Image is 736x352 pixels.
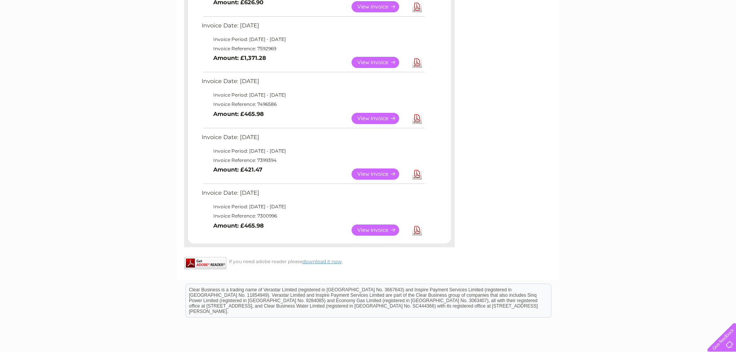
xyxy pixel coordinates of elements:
[200,146,426,156] td: Invoice Period: [DATE] - [DATE]
[213,54,266,61] b: Amount: £1,371.28
[200,20,426,35] td: Invoice Date: [DATE]
[352,57,408,68] a: View
[669,33,680,39] a: Blog
[213,166,262,173] b: Amount: £421.47
[200,132,426,146] td: Invoice Date: [DATE]
[412,224,422,236] a: Download
[200,202,426,211] td: Invoice Period: [DATE] - [DATE]
[711,33,729,39] a: Log out
[213,222,264,229] b: Amount: £465.98
[200,100,426,109] td: Invoice Reference: 7496586
[200,156,426,165] td: Invoice Reference: 7399394
[200,76,426,90] td: Invoice Date: [DATE]
[352,168,408,180] a: View
[186,4,551,37] div: Clear Business is a trading name of Verastar Limited (registered in [GEOGRAPHIC_DATA] No. 3667643...
[200,188,426,202] td: Invoice Date: [DATE]
[600,33,615,39] a: Water
[200,44,426,53] td: Invoice Reference: 7592969
[412,168,422,180] a: Download
[213,111,264,117] b: Amount: £465.98
[412,1,422,12] a: Download
[352,113,408,124] a: View
[303,258,342,264] a: download it now
[412,113,422,124] a: Download
[412,57,422,68] a: Download
[200,35,426,44] td: Invoice Period: [DATE] - [DATE]
[352,1,408,12] a: View
[184,257,455,264] div: If you need adobe reader please .
[590,4,644,14] a: 0333 014 3131
[685,33,704,39] a: Contact
[641,33,664,39] a: Telecoms
[352,224,408,236] a: View
[200,90,426,100] td: Invoice Period: [DATE] - [DATE]
[619,33,636,39] a: Energy
[26,20,65,44] img: logo.png
[200,211,426,221] td: Invoice Reference: 7300996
